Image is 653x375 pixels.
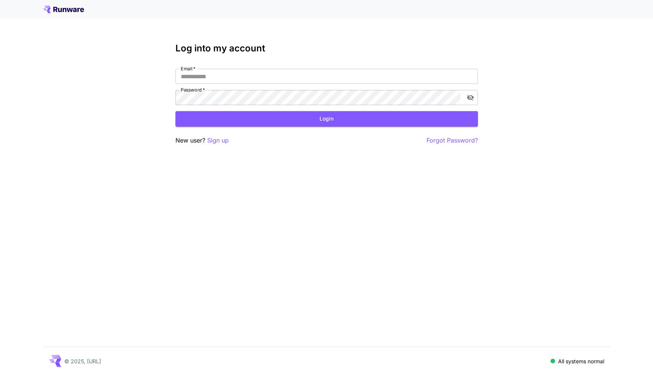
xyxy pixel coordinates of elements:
[181,87,205,93] label: Password
[175,136,229,145] p: New user?
[64,357,101,365] p: © 2025, [URL]
[175,43,478,54] h3: Log into my account
[464,91,477,104] button: toggle password visibility
[175,111,478,127] button: Login
[181,65,195,72] label: Email
[207,136,229,145] button: Sign up
[427,136,478,145] button: Forgot Password?
[558,357,604,365] p: All systems normal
